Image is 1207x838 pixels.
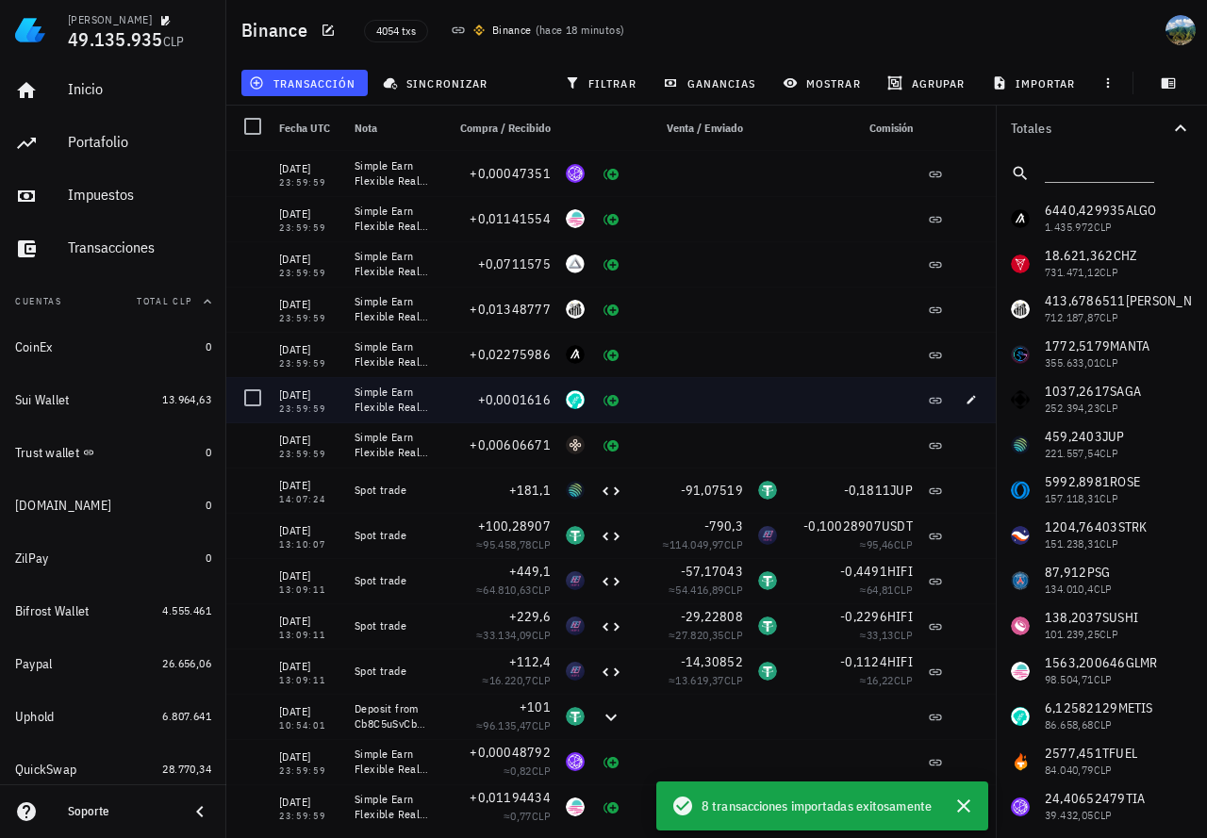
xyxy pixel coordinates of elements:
[347,106,438,151] div: Nota
[8,279,219,324] button: CuentasTotal CLP
[473,25,485,36] img: 270.png
[869,121,913,135] span: Comisión
[532,718,551,732] span: CLP
[758,662,777,681] div: USDT-icon
[15,392,70,408] div: Sui Wallet
[279,567,339,585] div: [DATE]
[8,68,219,113] a: Inicio
[566,435,585,454] div: DYM-icon
[470,301,551,318] span: +0,01348777
[566,300,585,319] div: SANTOS-icon
[566,616,585,635] div: HIFI-icon
[894,583,913,597] span: CLP
[724,537,743,551] span: CLP
[279,521,339,540] div: [DATE]
[532,673,551,687] span: CLP
[279,159,339,178] div: [DATE]
[8,377,219,422] a: Sui Wallet 13.964,63
[279,250,339,269] div: [DATE]
[1011,122,1169,135] div: Totales
[206,550,211,565] span: 0
[478,518,552,534] span: +100,28907
[566,526,585,545] div: USDT-icon
[279,766,339,776] div: 23:59:59
[279,631,339,640] div: 13:09:11
[681,482,743,499] span: -91,07519
[492,21,532,40] div: Binance
[206,445,211,459] span: 0
[68,804,174,819] div: Soporte
[860,628,913,642] span: ≈
[470,165,551,182] span: +0,00047351
[840,653,887,670] span: -0,1124
[279,431,339,450] div: [DATE]
[669,628,743,642] span: ≈
[860,583,913,597] span: ≈
[894,628,913,642] span: CLP
[272,106,347,151] div: Fecha UTC
[279,386,339,404] div: [DATE]
[15,15,45,45] img: LedgiFi
[758,571,777,590] div: USDT-icon
[470,436,551,453] span: +0,00606671
[630,106,751,151] div: Venta / Enviado
[355,294,430,324] div: Simple Earn Flexible Real-Time
[355,339,430,370] div: Simple Earn Flexible Real-Time
[355,121,377,135] span: Nota
[532,537,551,551] span: CLP
[355,573,430,588] div: Spot trade
[539,23,620,37] span: hace 18 minutos
[279,404,339,414] div: 23:59:59
[566,662,585,681] div: HIFI-icon
[15,656,53,672] div: Paypal
[460,121,551,135] span: Compra / Recibido
[279,585,339,595] div: 13:09:11
[279,223,339,233] div: 23:59:59
[867,628,894,642] span: 33,13
[509,608,552,625] span: +229,6
[162,603,211,617] span: 4.555.461
[375,70,500,96] button: sincronizar
[470,744,551,761] span: +0,00048792
[566,752,585,771] div: TIA-icon
[8,483,219,528] a: [DOMAIN_NAME] 0
[663,537,743,551] span: ≈
[68,238,211,256] div: Transacciones
[509,563,552,580] span: +449,1
[8,173,219,219] a: Impuestos
[68,12,152,27] div: [PERSON_NAME]
[844,482,891,499] span: -0,1811
[162,709,211,723] span: 6.807.641
[758,526,777,545] div: HIFI-icon
[279,793,339,812] div: [DATE]
[8,226,219,271] a: Transacciones
[566,164,585,183] div: TIA-icon
[376,21,416,41] span: 4054 txs
[566,707,585,726] div: USDT-icon
[887,653,913,670] span: HIFI
[355,483,430,498] div: Spot trade
[279,178,339,188] div: 23:59:59
[510,809,532,823] span: 0,77
[241,70,368,96] button: transacción
[355,385,430,415] div: Simple Earn Flexible Real-Time
[8,588,219,633] a: Bifrost Wallet 4.555.461
[279,295,339,314] div: [DATE]
[667,75,755,90] span: ganancias
[68,133,211,151] div: Portafolio
[68,80,211,98] div: Inicio
[882,518,913,534] span: USDT
[996,75,1076,90] span: importar
[355,204,430,234] div: Simple Earn Flexible Real-Time
[253,75,355,90] span: transacción
[355,158,430,189] div: Simple Earn Flexible Real-Time
[785,106,920,151] div: Comisión
[162,762,211,776] span: 28.770,34
[669,583,743,597] span: ≈
[279,748,339,766] div: [DATE]
[476,537,551,551] span: ≈
[476,583,551,597] span: ≈
[504,809,551,823] span: ≈
[8,747,219,792] a: QuickSwap 28.770,34
[566,797,585,816] div: GLMR-icon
